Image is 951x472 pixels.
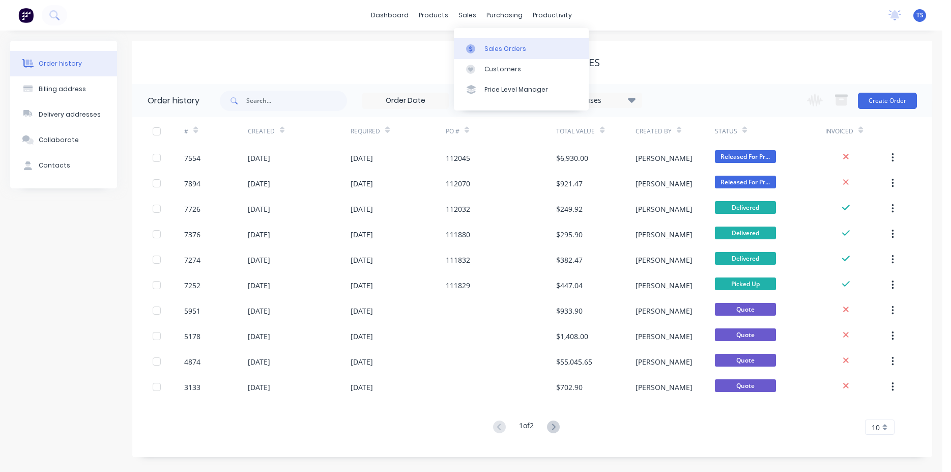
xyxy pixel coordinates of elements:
div: [DATE] [248,229,270,240]
div: Total Value [556,127,595,136]
div: $382.47 [556,255,583,265]
div: purchasing [481,8,528,23]
span: Released For Pr... [715,176,776,188]
div: Required [351,117,446,145]
div: [DATE] [351,356,373,367]
div: Delivery addresses [39,110,101,119]
div: Billing address [39,85,86,94]
div: [PERSON_NAME] [636,255,693,265]
span: Delivered [715,227,776,239]
div: Created By [636,127,672,136]
a: Sales Orders [454,38,589,59]
div: 7726 [184,204,200,214]
div: [PERSON_NAME] [636,229,693,240]
div: # [184,127,188,136]
div: Created [248,117,351,145]
div: $1,408.00 [556,331,588,342]
div: $295.90 [556,229,583,240]
button: Order history [10,51,117,76]
div: 7554 [184,153,200,163]
div: Contacts [39,161,70,170]
div: Order history [148,95,199,107]
div: $447.04 [556,280,583,291]
div: $921.47 [556,178,583,189]
div: $933.90 [556,306,583,316]
div: sales [453,8,481,23]
div: [DATE] [248,204,270,214]
div: [PERSON_NAME] [636,178,693,189]
button: Contacts [10,153,117,178]
div: 3133 [184,382,200,393]
div: Created By [636,117,715,145]
div: [DATE] [248,356,270,367]
button: Billing address [10,76,117,102]
div: Customers [484,65,521,74]
div: 7376 [184,229,200,240]
div: # [184,117,247,145]
span: Quote [715,379,776,392]
div: [PERSON_NAME] [636,382,693,393]
input: Search... [246,91,347,111]
div: 111829 [446,280,470,291]
div: [DATE] [351,306,373,316]
div: [PERSON_NAME] [636,306,693,316]
div: products [414,8,453,23]
div: [PERSON_NAME] [636,204,693,214]
div: Status [715,117,826,145]
div: Required [351,127,380,136]
span: Delivered [715,252,776,265]
div: 7894 [184,178,200,189]
div: productivity [528,8,577,23]
img: Factory [18,8,34,23]
div: [DATE] [248,382,270,393]
div: Status [715,127,737,136]
div: 5951 [184,306,200,316]
div: Created [248,127,275,136]
div: [DATE] [351,153,373,163]
div: [PERSON_NAME] [636,331,693,342]
div: 1 of 2 [519,420,534,435]
div: Invoiced [825,127,853,136]
div: [DATE] [248,153,270,163]
div: [PERSON_NAME] [636,153,693,163]
a: Customers [454,59,589,79]
button: Create Order [858,93,917,109]
div: [DATE] [351,331,373,342]
div: $249.92 [556,204,583,214]
div: [PERSON_NAME] [636,356,693,367]
span: Delivered [715,201,776,214]
div: [DATE] [351,255,373,265]
div: 112070 [446,178,470,189]
div: [DATE] [351,382,373,393]
div: [DATE] [248,178,270,189]
div: 111832 [446,255,470,265]
div: 7252 [184,280,200,291]
div: Price Level Manager [484,85,548,94]
div: $55,045.65 [556,356,592,367]
div: 112032 [446,204,470,214]
div: [PERSON_NAME] [636,280,693,291]
div: [DATE] [351,229,373,240]
a: Price Level Manager [454,79,589,100]
div: PO # [446,117,557,145]
div: PO # [446,127,459,136]
div: Collaborate [39,135,79,145]
div: [DATE] [351,204,373,214]
div: 5178 [184,331,200,342]
span: Quote [715,328,776,341]
input: Order Date [363,93,448,108]
div: Order history [39,59,82,68]
div: [DATE] [248,306,270,316]
div: $6,930.00 [556,153,588,163]
div: 4874 [184,356,200,367]
div: 7274 [184,255,200,265]
div: [DATE] [248,280,270,291]
span: Released For Pr... [715,150,776,163]
div: 112045 [446,153,470,163]
div: [DATE] [351,178,373,189]
div: Invoiced [825,117,888,145]
button: Collaborate [10,127,117,153]
span: TS [916,11,924,20]
div: 111880 [446,229,470,240]
span: Picked Up [715,277,776,290]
